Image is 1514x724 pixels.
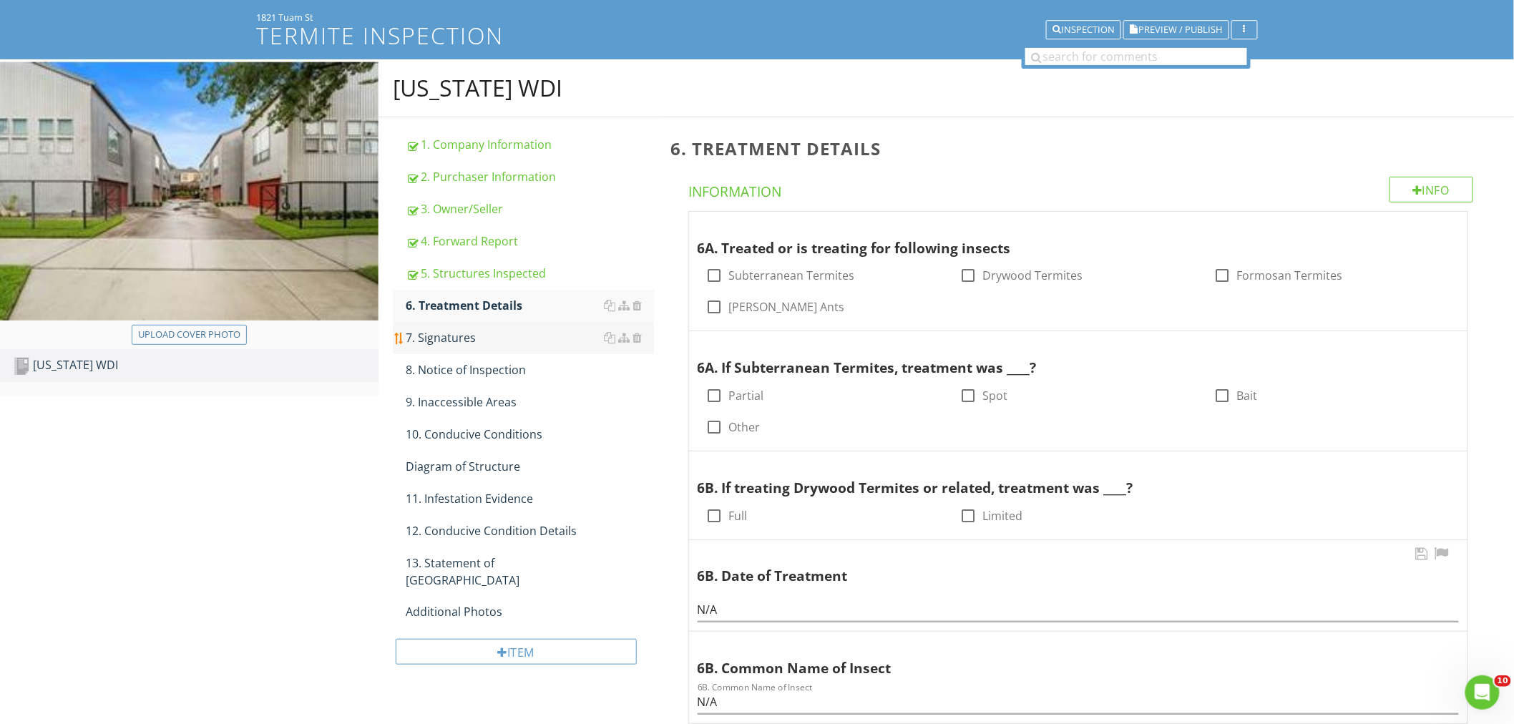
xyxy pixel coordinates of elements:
[406,393,654,411] div: 9. Inaccessible Areas
[406,603,654,620] div: Additional Photos
[393,74,562,102] div: [US_STATE] WDI
[406,168,654,185] div: 2. Purchaser Information
[406,522,654,539] div: 12. Conducive Condition Details
[406,426,654,443] div: 10. Conducive Conditions
[1236,388,1257,403] label: Bait
[132,325,247,345] button: Upload cover photo
[698,457,1421,499] div: 6B. If treating Drywood Termites or related, treatment was ____?
[729,420,761,434] label: Other
[698,217,1421,259] div: 6A. Treated or is treating for following insects
[406,233,654,250] div: 4. Forward Report
[406,200,654,217] div: 3. Owner/Seller
[1046,20,1121,40] button: Inspection
[1495,675,1511,687] span: 10
[406,265,654,282] div: 5. Structures Inspected
[138,328,240,342] div: Upload cover photo
[406,458,654,475] div: Diagram of Structure
[1123,22,1229,35] a: Preview / Publish
[1465,675,1500,710] iframe: Intercom live chat
[1046,22,1121,35] a: Inspection
[729,388,764,403] label: Partial
[406,554,654,589] div: 13. Statement of [GEOGRAPHIC_DATA]
[406,329,654,346] div: 7. Signatures
[983,388,1008,403] label: Spot
[983,268,1083,283] label: Drywood Termites
[983,509,1023,523] label: Limited
[1139,25,1223,34] span: Preview / Publish
[406,490,654,507] div: 11. Infestation Evidence
[13,356,378,375] div: [US_STATE] WDI
[698,637,1421,679] div: 6B. Common Name of Insect
[698,337,1421,378] div: 6A. If Subterranean Termites, treatment was ____?
[1053,25,1115,35] div: Inspection
[406,361,654,378] div: 8. Notice of Inspection
[256,11,1258,23] div: 1821 Tuam St
[256,23,1258,48] h1: Termite Inspection
[1025,48,1247,65] input: search for comments
[1236,268,1342,283] label: Formosan Termites
[1123,20,1229,40] button: Preview / Publish
[396,639,637,665] div: Item
[698,690,1459,714] input: 6B. Common Name of Insect
[729,300,845,314] label: [PERSON_NAME] Ants
[406,297,654,314] div: 6. Treatment Details
[1390,177,1474,202] div: Info
[729,509,748,523] label: Full
[698,546,1421,587] div: 6B. Date of Treatment
[689,177,1473,201] h4: Information
[406,136,654,153] div: 1. Company Information
[729,268,855,283] label: Subterranean Termites
[671,139,1491,158] h3: 6. Treatment Details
